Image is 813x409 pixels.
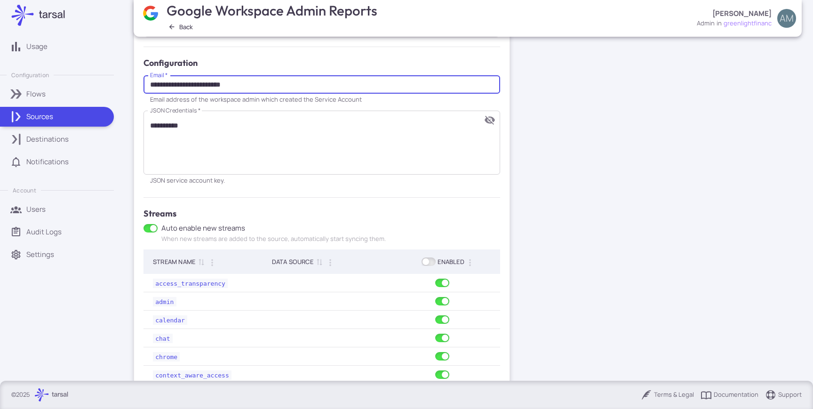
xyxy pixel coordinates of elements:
div: JSON service account key. [150,176,494,184]
span: Sort by Stream Name ascending [195,257,207,266]
div: Auto enable new streams [161,223,386,244]
span: Sort by Data Source ascending [313,257,325,266]
a: Terms & Legal [641,389,694,401]
span: When new streams are added to the source, automatically start syncing them. [161,234,386,243]
p: Users [26,204,46,215]
p: [PERSON_NAME] [712,8,772,19]
a: Documentation [701,389,758,401]
button: Back [165,21,197,33]
a: chrome [153,352,180,361]
div: Data Source [272,256,313,267]
div: Email address of the workspace admin which created the Service Account [150,96,494,103]
span: ENABLED [438,256,464,267]
p: Usage [26,41,48,52]
h3: Google Workspace Admin Reports [167,2,379,19]
a: calendar [153,315,187,324]
p: Configuration [11,71,49,79]
button: Column Actions [205,255,220,270]
a: context_aware_access [153,370,231,379]
code: chrome [153,352,180,361]
p: Account [13,186,36,194]
p: Audit Logs [26,227,62,237]
button: Column Actions [323,255,338,270]
span: greenlightfinanc [724,19,772,28]
p: © 2025 [11,390,30,400]
h5: Streams [143,207,500,220]
p: Sources [26,112,53,122]
code: chat [153,334,173,343]
div: enabled [422,256,464,267]
div: Stream Name [153,256,195,267]
p: Settings [26,249,54,260]
a: chat [153,333,173,342]
span: in [717,19,722,28]
img: Google Workspace Admin Reports [142,4,159,22]
p: Notifications [26,157,69,167]
h5: Configuration [143,56,500,70]
button: [PERSON_NAME]adminingreenlightfinancAM [691,5,802,32]
p: Destinations [26,134,69,144]
a: access_transparency [153,278,228,287]
button: Column Actions [462,255,478,270]
a: Support [765,389,802,401]
code: context_aware_access [153,370,231,380]
div: admin [697,19,715,28]
label: JSON Credentials [150,106,200,115]
code: admin [153,297,176,306]
p: Flows [26,89,46,99]
code: calendar [153,315,187,325]
code: access_transparency [153,279,228,288]
label: Email [150,71,168,80]
a: admin [153,297,176,305]
button: toggle password visibility [480,111,499,129]
span: AM [780,14,794,23]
